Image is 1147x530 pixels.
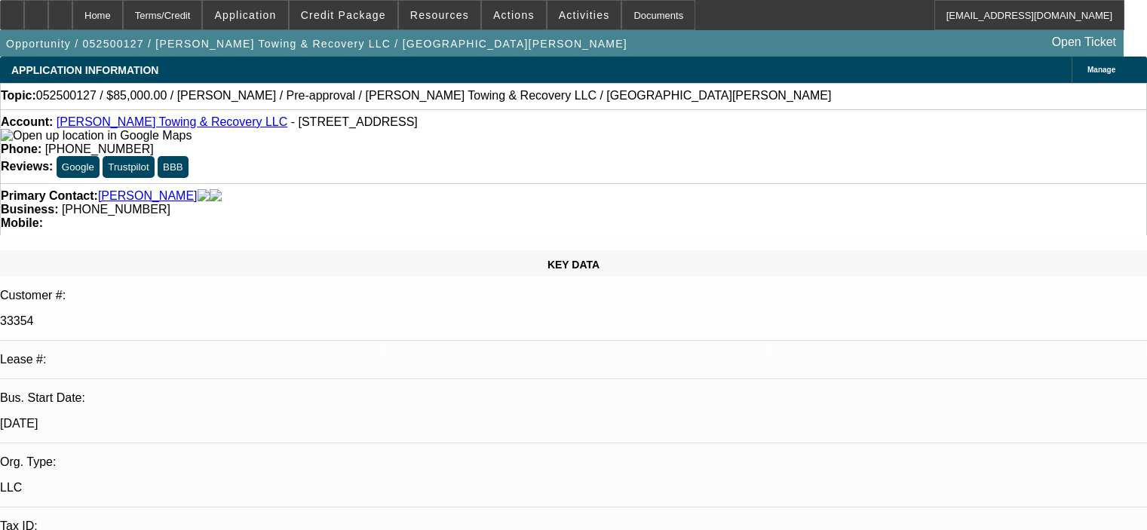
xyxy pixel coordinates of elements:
button: BBB [158,156,189,178]
span: 052500127 / $85,000.00 / [PERSON_NAME] / Pre-approval / [PERSON_NAME] Towing & Recovery LLC / [GE... [36,89,832,103]
span: Manage [1087,66,1115,74]
span: KEY DATA [547,259,600,271]
strong: Account: [1,115,53,128]
span: [PHONE_NUMBER] [62,203,170,216]
button: Google [57,156,100,178]
img: linkedin-icon.png [210,189,222,203]
span: Opportunity / 052500127 / [PERSON_NAME] Towing & Recovery LLC / [GEOGRAPHIC_DATA][PERSON_NAME] [6,38,627,50]
img: Open up location in Google Maps [1,129,192,142]
button: Credit Package [290,1,397,29]
button: Trustpilot [103,156,154,178]
a: [PERSON_NAME] Towing & Recovery LLC [57,115,287,128]
span: APPLICATION INFORMATION [11,64,158,76]
strong: Phone: [1,142,41,155]
strong: Reviews: [1,160,53,173]
span: Application [214,9,276,21]
a: Open Ticket [1046,29,1122,55]
a: [PERSON_NAME] [98,189,198,203]
strong: Topic: [1,89,36,103]
span: Actions [493,9,535,21]
span: [PHONE_NUMBER] [45,142,154,155]
strong: Mobile: [1,216,43,229]
a: View Google Maps [1,129,192,142]
span: Credit Package [301,9,386,21]
span: Activities [559,9,610,21]
span: - [STREET_ADDRESS] [291,115,418,128]
button: Activities [547,1,621,29]
button: Application [203,1,287,29]
strong: Business: [1,203,58,216]
button: Actions [482,1,546,29]
span: Resources [410,9,469,21]
img: facebook-icon.png [198,189,210,203]
button: Resources [399,1,480,29]
strong: Primary Contact: [1,189,98,203]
